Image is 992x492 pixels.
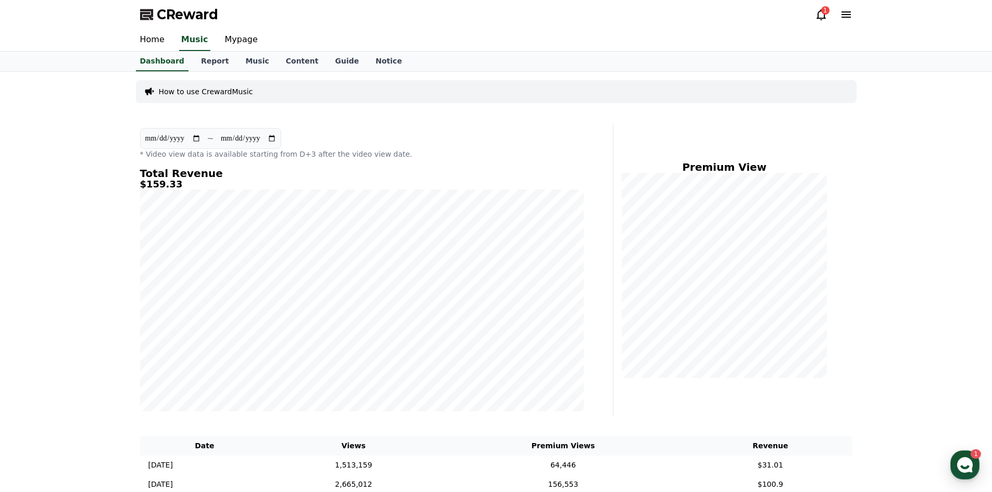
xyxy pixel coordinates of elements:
p: [DATE] [148,460,173,471]
a: Music [179,29,210,51]
a: Report [193,52,237,71]
p: * Video view data is available starting from D+3 after the video view date. [140,149,584,159]
a: Notice [367,52,410,71]
td: $31.01 [688,456,852,475]
a: Dashboard [136,52,189,71]
td: 1,513,159 [269,456,438,475]
a: How to use CrewardMusic [159,86,253,97]
a: Home [132,29,173,51]
th: Date [140,436,270,456]
a: 1 [815,8,827,21]
h4: Premium View [622,161,827,173]
a: CReward [140,6,218,23]
div: 1 [821,6,830,15]
p: [DATE] [148,479,173,490]
th: Premium Views [438,436,688,456]
h4: Total Revenue [140,168,584,179]
a: Guide [327,52,367,71]
h5: $159.33 [140,179,584,190]
a: Mypage [217,29,266,51]
p: ~ [207,132,214,145]
a: Music [237,52,277,71]
td: 64,446 [438,456,688,475]
a: Content [278,52,327,71]
th: Views [269,436,438,456]
th: Revenue [688,436,852,456]
span: CReward [157,6,218,23]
